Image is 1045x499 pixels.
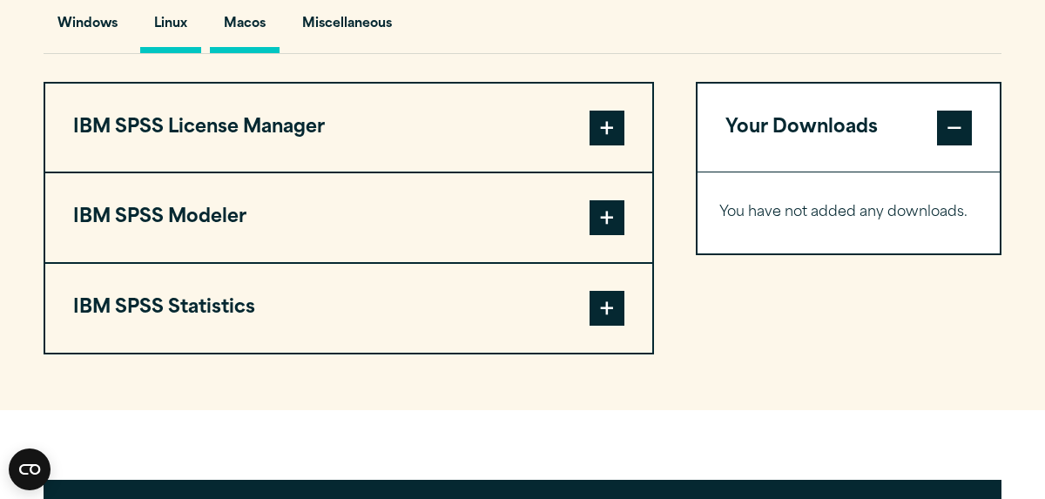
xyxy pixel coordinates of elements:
button: Linux [140,3,201,53]
button: Macos [210,3,280,53]
button: Your Downloads [698,84,1000,172]
p: You have not added any downloads. [719,200,978,226]
button: IBM SPSS Statistics [45,264,652,353]
button: Miscellaneous [288,3,406,53]
button: Windows [44,3,131,53]
div: Your Downloads [698,172,1000,253]
button: IBM SPSS Modeler [45,173,652,262]
button: Open CMP widget [9,448,51,490]
button: IBM SPSS License Manager [45,84,652,172]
